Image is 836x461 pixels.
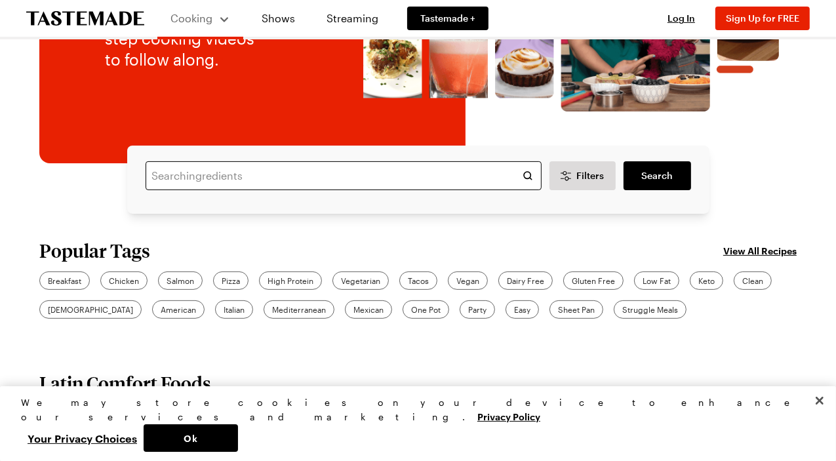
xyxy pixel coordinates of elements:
[170,5,230,31] button: Cooking
[39,240,150,261] h2: Popular Tags
[48,304,133,315] span: [DEMOGRAPHIC_DATA]
[622,304,678,315] span: Struggle Meals
[408,275,429,287] span: Tacos
[514,304,530,315] span: Easy
[634,271,679,290] a: Low Fat
[614,300,687,319] a: Struggle Meals
[215,300,253,319] a: Italian
[698,275,715,287] span: Keto
[549,161,616,190] button: Desktop filters
[224,304,245,315] span: Italian
[411,304,441,315] span: One Pot
[468,304,487,315] span: Party
[161,304,196,315] span: American
[715,7,810,30] button: Sign Up for FREE
[558,304,595,315] span: Sheet Pan
[572,275,615,287] span: Gluten Free
[171,12,213,24] span: Cooking
[456,275,479,287] span: Vegan
[341,275,380,287] span: Vegetarian
[655,12,707,25] button: Log In
[158,271,203,290] a: Salmon
[734,271,772,290] a: Clean
[39,300,142,319] a: [DEMOGRAPHIC_DATA]
[100,271,148,290] a: Chicken
[726,12,799,24] span: Sign Up for FREE
[723,243,797,258] a: View All Recipes
[259,271,322,290] a: High Protein
[563,271,624,290] a: Gluten Free
[507,275,544,287] span: Dairy Free
[264,300,334,319] a: Mediterranean
[144,424,238,452] button: Ok
[272,304,326,315] span: Mediterranean
[477,410,540,422] a: More information about your privacy, opens in a new tab
[549,300,603,319] a: Sheet Pan
[805,386,834,415] button: Close
[21,424,144,452] button: Your Privacy Choices
[624,161,690,190] a: filters
[26,11,144,26] a: To Tastemade Home Page
[498,271,553,290] a: Dairy Free
[690,271,723,290] a: Keto
[345,300,392,319] a: Mexican
[420,12,475,25] span: Tastemade +
[403,300,449,319] a: One Pot
[576,169,604,182] span: Filters
[48,275,81,287] span: Breakfast
[448,271,488,290] a: Vegan
[667,12,695,24] span: Log In
[268,275,313,287] span: High Protein
[407,7,488,30] a: Tastemade +
[643,275,671,287] span: Low Fat
[742,275,763,287] span: Clean
[641,169,673,182] span: Search
[109,275,139,287] span: Chicken
[39,271,90,290] a: Breakfast
[353,304,384,315] span: Mexican
[39,371,211,395] h2: Latin Comfort Foods
[332,271,389,290] a: Vegetarian
[21,395,804,452] div: Privacy
[460,300,495,319] a: Party
[167,275,194,287] span: Salmon
[506,300,539,319] a: Easy
[152,300,205,319] a: American
[21,395,804,424] div: We may store cookies on your device to enhance our services and marketing.
[222,275,240,287] span: Pizza
[399,271,437,290] a: Tacos
[213,271,249,290] a: Pizza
